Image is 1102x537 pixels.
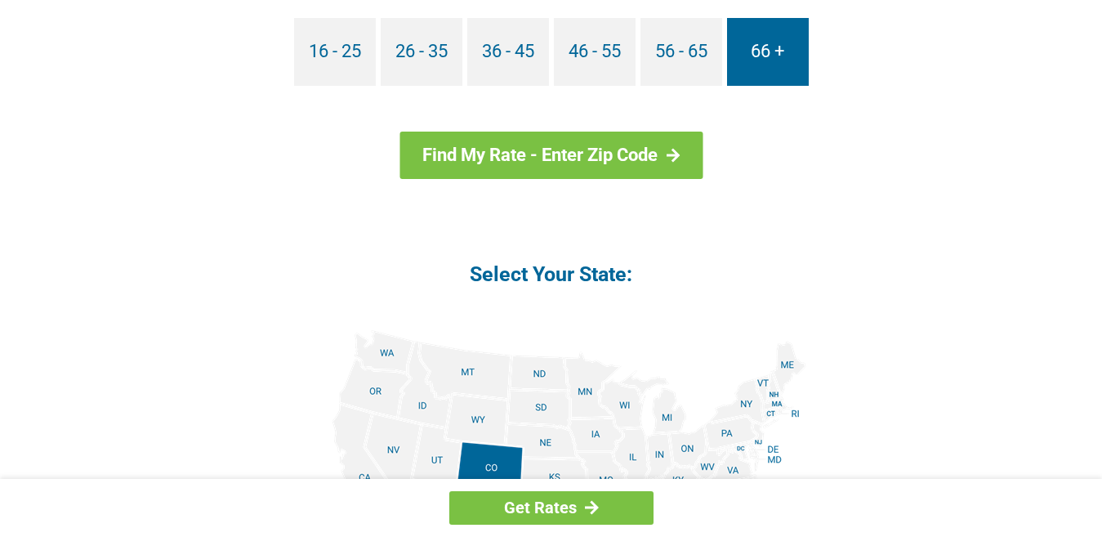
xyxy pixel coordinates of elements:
a: Get Rates [449,491,654,525]
h4: Select Your State: [159,261,944,288]
a: 26 - 35 [381,18,462,86]
a: Find My Rate - Enter Zip Code [399,132,703,179]
a: 66 + [727,18,809,86]
a: 16 - 25 [294,18,376,86]
a: 56 - 65 [640,18,722,86]
a: 46 - 55 [554,18,636,86]
a: 36 - 45 [467,18,549,86]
